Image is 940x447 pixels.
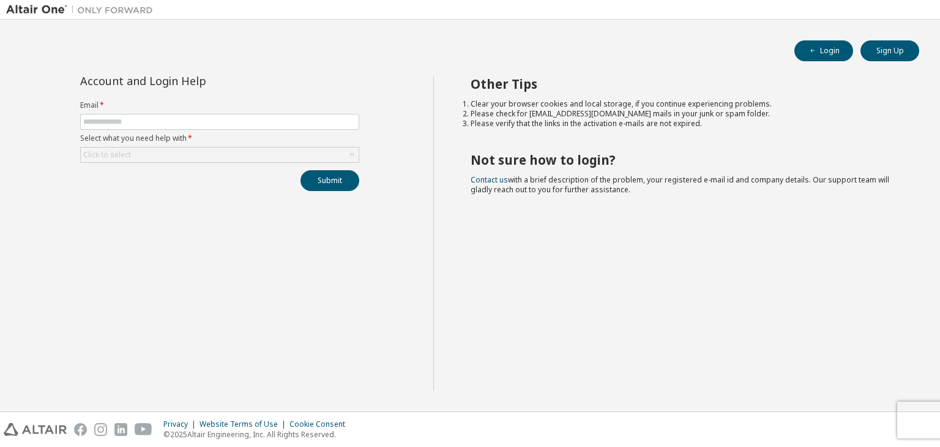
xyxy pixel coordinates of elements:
label: Select what you need help with [80,133,359,143]
p: © 2025 Altair Engineering, Inc. All Rights Reserved. [163,429,352,440]
img: instagram.svg [94,423,107,436]
li: Please check for [EMAIL_ADDRESS][DOMAIN_NAME] mails in your junk or spam folder. [471,109,898,119]
div: Click to select [81,148,359,162]
div: Website Terms of Use [200,419,289,429]
h2: Not sure how to login? [471,152,898,168]
img: facebook.svg [74,423,87,436]
li: Clear your browser cookies and local storage, if you continue experiencing problems. [471,99,898,109]
span: with a brief description of the problem, your registered e-mail id and company details. Our suppo... [471,175,889,195]
div: Cookie Consent [289,419,352,429]
button: Login [794,40,853,61]
div: Click to select [83,150,131,160]
img: altair_logo.svg [4,423,67,436]
button: Sign Up [860,40,919,61]
div: Privacy [163,419,200,429]
h2: Other Tips [471,76,898,92]
li: Please verify that the links in the activation e-mails are not expired. [471,119,898,129]
label: Email [80,100,359,110]
img: Altair One [6,4,159,16]
a: Contact us [471,175,508,185]
img: linkedin.svg [114,423,127,436]
img: youtube.svg [135,423,152,436]
button: Submit [300,170,359,191]
div: Account and Login Help [80,76,304,86]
